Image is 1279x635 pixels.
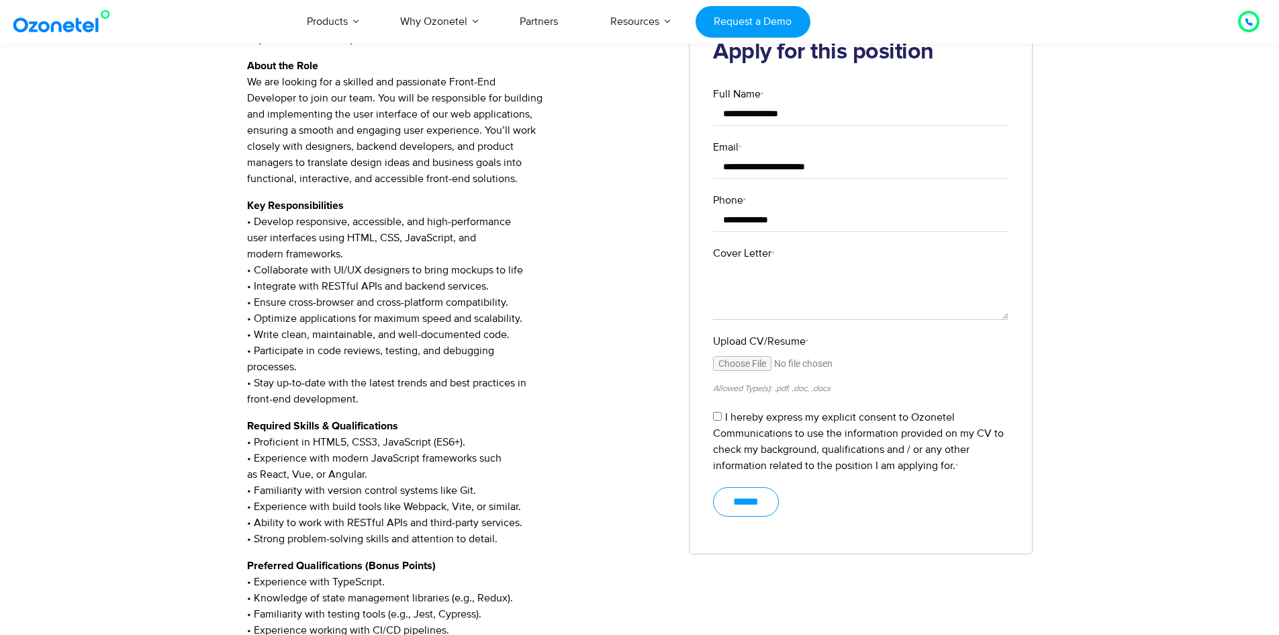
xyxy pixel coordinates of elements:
[713,245,1008,261] label: Cover Letter
[247,200,344,211] strong: Key Responsibilities
[696,6,810,38] a: Request a Demo
[713,139,1008,155] label: Email
[713,333,1008,349] label: Upload CV/Resume
[247,560,436,571] strong: Preferred Qualifications (Bonus Points)
[713,383,831,394] small: Allowed Type(s): .pdf, .doc, .docx
[247,418,669,547] p: • Proficient in HTML5, CSS3, JavaScript (ES6+). • Experience with modern JavaScript frameworks su...
[247,58,669,187] p: We are looking for a skilled and passionate Front-End Developer to join our team. You will be res...
[247,198,669,407] p: • Develop responsive, accessible, and high-performance user interfaces using HTML, CSS, JavaScrip...
[713,86,1008,102] label: Full Name
[247,60,318,71] strong: About the Role
[247,421,398,431] strong: Required Skills & Qualifications
[713,39,1008,66] h2: Apply for this position
[713,411,1004,472] label: I hereby express my explicit consent to Ozonetel Communications to use the information provided o...
[713,192,1008,208] label: Phone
